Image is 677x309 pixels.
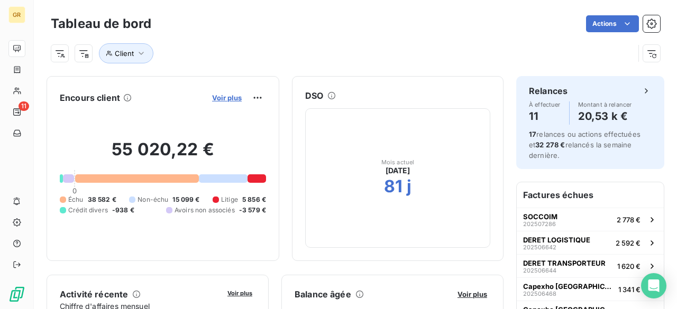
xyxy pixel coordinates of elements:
span: 11 [19,101,29,111]
div: GR [8,6,25,23]
span: Capexho [GEOGRAPHIC_DATA] [523,282,614,291]
h2: j [407,176,411,197]
span: DERET LOGISTIQUE [523,236,590,244]
span: DERET TRANSPORTEUR [523,259,606,267]
span: Litige [221,195,238,204]
span: Mois actuel [381,159,415,165]
h6: Encours client [60,91,120,104]
img: Logo LeanPay [8,286,25,303]
span: relances ou actions effectuées et relancés la semaine dernière. [529,130,641,160]
h6: Factures échues [517,182,664,208]
button: Actions [586,15,639,32]
span: -3 579 € [239,205,266,215]
button: DERET LOGISTIQUE2025066422 592 € [517,231,664,254]
span: À effectuer [529,101,561,108]
span: [DATE] [386,165,410,176]
button: Voir plus [454,289,490,299]
span: 202506642 [523,244,556,250]
h4: 11 [529,108,561,125]
button: Client [99,43,153,63]
span: Voir plus [227,289,252,297]
span: 2 778 € [617,216,641,224]
div: Open Intercom Messenger [641,273,666,298]
span: Non-échu [138,195,168,204]
span: 2 592 € [616,239,641,247]
span: -938 € [112,205,134,215]
button: DERET TRANSPORTEUR2025066441 620 € [517,254,664,277]
span: 1 341 € [618,285,641,294]
span: Voir plus [212,93,242,102]
span: 32 278 € [535,141,565,149]
span: SOCCOIM [523,212,557,221]
h4: 20,53 k € [578,108,632,125]
span: Échu [68,195,84,204]
button: Voir plus [224,288,255,297]
span: 15 099 € [172,195,199,204]
h6: Relances [529,85,568,97]
span: 202507286 [523,221,556,227]
h6: Balance âgée [295,288,351,301]
span: Voir plus [458,290,487,298]
h3: Tableau de bord [51,14,151,33]
span: Avoirs non associés [175,205,235,215]
span: 5 856 € [242,195,266,204]
button: Capexho [GEOGRAPHIC_DATA]2025064681 341 € [517,277,664,301]
span: Montant à relancer [578,101,632,108]
h6: Activité récente [60,288,128,301]
span: 202506644 [523,267,556,274]
button: SOCCOIM2025072862 778 € [517,208,664,231]
span: 1 620 € [617,262,641,270]
span: Client [115,49,134,58]
button: Voir plus [209,93,245,102]
span: 17 [529,130,536,138]
span: Crédit divers [68,205,108,215]
span: 202506468 [523,291,556,297]
h2: 55 020,22 € [60,139,266,171]
span: 0 [72,186,77,195]
h6: DSO [305,89,323,102]
span: 38 582 € [88,195,116,204]
h2: 81 [384,176,402,197]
